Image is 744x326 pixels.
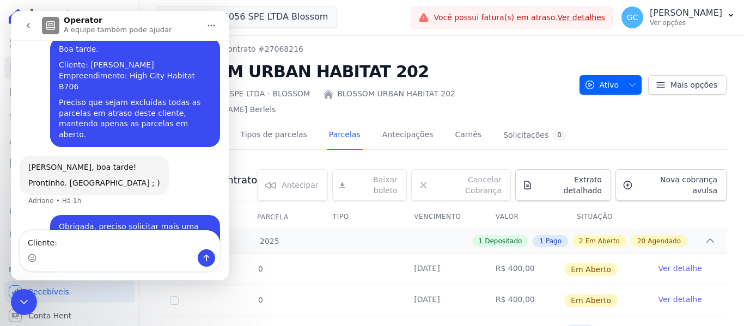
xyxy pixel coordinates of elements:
span: Conta Hent [28,310,71,321]
a: Contratos [4,57,135,78]
div: [PERSON_NAME], boa tarde!Prontinho. [GEOGRAPHIC_DATA] ; )Adriane • Há 1h [9,145,158,184]
span: 20 [637,236,645,246]
a: Extrato detalhado [515,169,611,201]
span: Em Aberto [564,263,618,276]
th: Situação [564,206,645,229]
textarea: Envie uma mensagem... [9,220,209,238]
a: Contrato #27068216 [222,44,303,55]
a: Clientes [4,128,135,150]
span: 2 [579,236,583,246]
span: Extrato detalhado [537,174,602,196]
td: [DATE] [401,285,482,316]
a: Solicitações0 [501,121,568,150]
a: Visão Geral [4,33,135,54]
span: Em Aberto [586,236,620,246]
button: Ativo [580,75,642,95]
nav: Breadcrumb [157,44,303,55]
a: [PERSON_NAME] Berlels [184,104,276,115]
p: [PERSON_NAME] [650,8,722,19]
span: 1 [539,236,544,246]
div: Plataformas [9,263,130,276]
span: Pago [546,236,562,246]
a: Crédito [4,200,135,222]
a: Parcelas [327,121,363,150]
div: Adriane • Há 1h [17,187,70,193]
span: Você possui fatura(s) em atraso. [434,12,605,23]
a: Carnês [453,121,484,150]
button: Início [190,4,211,25]
button: Selecionador de Emoji [17,243,26,251]
span: 0 [257,296,263,304]
div: Boa tarde. [48,33,200,44]
a: Negativação [4,224,135,246]
span: Recebíveis [28,286,69,297]
p: A equipe também pode ajudar [53,14,161,24]
th: Vencimento [401,206,482,229]
div: HYPE T101056 SPE LTDA - BLOSSOM [157,88,310,100]
div: Parcela [244,206,302,228]
nav: Breadcrumb [157,44,571,55]
span: Depositado [485,236,522,246]
th: Valor [483,206,564,229]
a: Transferências [4,176,135,198]
div: Prontinho. [GEOGRAPHIC_DATA] ; ) [17,167,149,178]
h2: BLOSSOM URBAN HABITAT 202 [157,59,571,84]
span: Em Aberto [564,294,618,307]
a: Ver detalhes [558,13,606,22]
p: Ver opções [650,19,722,27]
a: Tipos de parcelas [239,121,309,150]
span: 1 [479,236,483,246]
span: Agendado [648,236,681,246]
div: [PERSON_NAME], boa tarde! [17,151,149,162]
iframe: Intercom live chat [11,11,229,280]
a: Ver detalhe [658,263,702,274]
div: Obrigada, preciso solicitar mais uma coisinha! [39,204,209,238]
div: 0 [553,130,566,140]
a: Parcelas [4,81,135,102]
div: Adriane diz… [9,145,209,204]
a: Nova cobrança avulsa [615,169,727,201]
td: R$ 400,00 [483,254,564,285]
div: Solicitações [503,130,566,140]
a: Ver detalhe [658,294,702,305]
a: Recebíveis [4,281,135,303]
span: Ativo [584,75,619,95]
div: Giovana diz… [9,27,209,145]
span: GC [627,14,638,21]
span: 0 [257,265,263,273]
iframe: Intercom live chat [11,289,37,315]
span: Mais opções [670,79,717,90]
td: [DATE] [401,254,482,285]
a: BLOSSOM URBAN HABITAT 202 [337,88,455,100]
button: Enviar uma mensagem [187,238,204,256]
div: Cliente: [PERSON_NAME] Empreendimento: High City Habitat B706 [48,49,200,81]
span: Nova cobrança avulsa [637,174,717,196]
a: Antecipações [380,121,436,150]
input: default [170,296,179,305]
div: Preciso que sejam excluídas todas as parcelas em atraso deste cliente, mantendo apenas as parcela... [48,87,200,129]
a: Minha Carteira [4,152,135,174]
td: R$ 400,00 [483,285,564,316]
button: GC [PERSON_NAME] Ver opções [613,2,744,33]
div: Boa tarde.Cliente: [PERSON_NAME]Empreendimento: High City Habitat B706Preciso que sejam excluídas... [39,27,209,136]
th: Tipo [320,206,401,229]
div: Obrigada, preciso solicitar mais uma coisinha! [48,211,200,232]
a: Mais opções [648,75,727,95]
div: Giovana diz… [9,204,209,251]
a: Lotes [4,104,135,126]
button: Hype T101056 SPE LTDA Blossom [157,7,337,27]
